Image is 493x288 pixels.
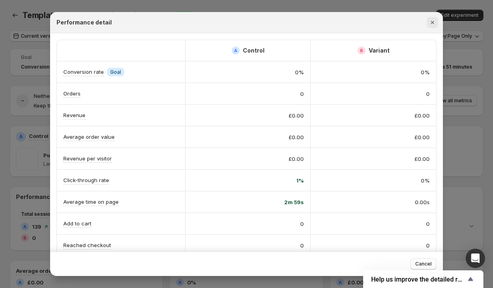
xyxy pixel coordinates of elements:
span: 0 [300,241,304,249]
span: 1% [296,176,304,185]
p: Average order value [63,133,115,141]
span: £0.00 [289,112,304,120]
span: 0% [295,68,304,76]
p: Orders [63,89,81,97]
span: £0.00 [414,155,430,163]
h2: A [234,48,237,53]
span: £0.00 [414,112,430,120]
span: £0.00 [289,133,304,141]
span: 0 [426,90,430,98]
p: Revenue [63,111,85,119]
p: Add to cart [63,219,91,227]
span: Help us improve the detailed report for A/B campaigns [371,276,466,283]
span: 2m 59s [284,198,304,206]
span: £0.00 [414,133,430,141]
button: Cancel [410,258,436,270]
p: Average time on page [63,198,119,206]
h2: B [360,48,363,53]
span: Cancel [415,261,432,267]
span: 0.00s [415,198,430,206]
h2: Control [243,47,265,55]
span: Goal [110,69,121,75]
h2: Variant [369,47,390,55]
span: 0 [426,241,430,249]
span: 0 [426,220,430,228]
p: Click-through rate [63,176,109,184]
span: 0 [300,220,304,228]
p: Conversion rate [63,68,104,76]
p: Reached checkout [63,241,111,249]
button: Close [427,17,438,28]
span: 0% [421,68,430,76]
span: 0% [421,176,430,185]
div: Open Intercom Messenger [466,249,485,268]
button: Show survey - Help us improve the detailed report for A/B campaigns [371,274,475,284]
span: 0 [300,90,304,98]
span: £0.00 [289,155,304,163]
p: Revenue per visitor [63,154,112,162]
h2: Performance detail [57,18,112,26]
